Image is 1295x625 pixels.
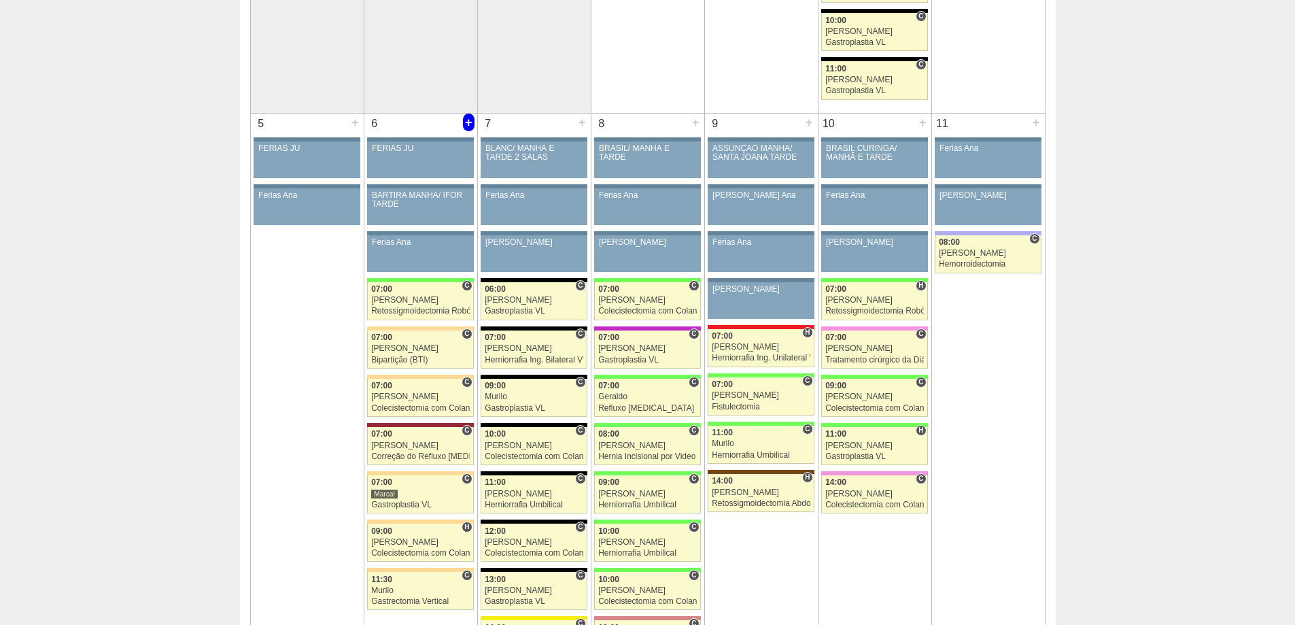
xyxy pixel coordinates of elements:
[372,191,469,209] div: BARTIRA MANHÃ/ IFOR TARDE
[821,57,927,61] div: Key: Blanc
[821,141,927,178] a: BRASIL CURINGA/ MANHÃ E TARDE
[258,144,356,153] div: FERIAS JU
[367,572,473,610] a: C 11:30 Murilo Gastrectomia Vertical
[825,429,846,439] span: 11:00
[594,524,700,562] a: C 10:00 [PERSON_NAME] Herniorrafia Umbilical
[485,538,583,547] div: [PERSON_NAME]
[371,452,470,461] div: Correção do Refluxo [MEDICAL_DATA] esofágico Robótico
[598,538,697,547] div: [PERSON_NAME]
[825,344,924,353] div: [PERSON_NAME]
[712,451,810,460] div: Herniorrafia Umbilical
[598,333,619,342] span: 07:00
[481,188,587,225] a: Ferias Ana
[371,441,470,450] div: [PERSON_NAME]
[825,392,924,401] div: [PERSON_NAME]
[708,474,814,512] a: H 14:00 [PERSON_NAME] Retossigmoidectomia Abdominal VL
[481,278,587,282] div: Key: Blanc
[690,114,702,131] div: +
[575,280,585,291] span: Consultório
[576,114,588,131] div: +
[802,327,812,338] span: Hospital
[825,477,846,487] span: 14:00
[916,59,926,70] span: Consultório
[821,235,927,272] a: [PERSON_NAME]
[935,235,1041,273] a: C 08:00 [PERSON_NAME] Hemorroidectomia
[371,333,392,342] span: 07:00
[462,570,472,581] span: Consultório
[598,284,619,294] span: 07:00
[485,191,583,200] div: Ferias Ana
[708,141,814,178] a: ASSUNÇÃO MANHÃ/ SANTA JOANA TARDE
[481,137,587,141] div: Key: Aviso
[371,381,392,390] span: 07:00
[371,489,398,499] div: Marcal
[935,184,1041,188] div: Key: Aviso
[594,520,700,524] div: Key: Brasil
[367,326,473,331] div: Key: Bartira
[598,307,697,316] div: Colecistectomia com Colangiografia VL
[825,75,924,84] div: [PERSON_NAME]
[598,586,697,595] div: [PERSON_NAME]
[485,307,583,316] div: Gastroplastia VL
[485,144,583,162] div: BLANC/ MANHÃ E TARDE 2 SALAS
[594,235,700,272] a: [PERSON_NAME]
[821,61,927,99] a: C 11:00 [PERSON_NAME] Gastroplastia VL
[594,427,700,465] a: C 08:00 [PERSON_NAME] Hernia Incisional por Video
[821,13,927,51] a: C 10:00 [PERSON_NAME] Gastroplastia VL
[371,501,470,509] div: Gastroplastia VL
[689,377,699,388] span: Consultório
[367,184,473,188] div: Key: Aviso
[598,501,697,509] div: Herniorrafia Umbilical
[371,477,392,487] span: 07:00
[594,278,700,282] div: Key: Brasil
[804,114,815,131] div: +
[367,520,473,524] div: Key: Bartira
[712,403,810,411] div: Fistulectomia
[825,86,924,95] div: Gastroplastia VL
[825,356,924,365] div: Tratamento cirúrgico da Diástase do reto abdomem
[367,475,473,513] a: C 07:00 Marcal Gastroplastia VL
[825,38,924,47] div: Gastroplastia VL
[712,391,810,400] div: [PERSON_NAME]
[689,328,699,339] span: Consultório
[598,490,697,499] div: [PERSON_NAME]
[575,377,585,388] span: Consultório
[481,184,587,188] div: Key: Aviso
[371,344,470,353] div: [PERSON_NAME]
[802,472,812,483] span: Hospital
[371,538,470,547] div: [PERSON_NAME]
[826,144,923,162] div: BRASIL CURINGA/ MANHÃ E TARDE
[825,307,924,316] div: Retossigmoidectomia Robótica
[825,490,924,499] div: [PERSON_NAME]
[599,191,696,200] div: Ferias Ana
[594,326,700,331] div: Key: Maria Braido
[364,114,385,134] div: 6
[594,331,700,369] a: C 07:00 [PERSON_NAME] Gastroplastia VL
[254,184,360,188] div: Key: Aviso
[1029,233,1039,244] span: Consultório
[481,520,587,524] div: Key: Blanc
[708,235,814,272] a: Ferias Ana
[598,429,619,439] span: 08:00
[712,144,810,162] div: ASSUNÇÃO MANHÃ/ SANTA JOANA TARDE
[821,375,927,379] div: Key: Brasil
[821,379,927,417] a: C 09:00 [PERSON_NAME] Colecistectomia com Colangiografia VL
[594,188,700,225] a: Ferias Ana
[712,439,810,448] div: Murilo
[485,392,583,401] div: Murilo
[935,188,1041,225] a: [PERSON_NAME]
[481,235,587,272] a: [PERSON_NAME]
[598,526,619,536] span: 10:00
[825,381,846,390] span: 09:00
[485,441,583,450] div: [PERSON_NAME]
[708,329,814,367] a: H 07:00 [PERSON_NAME] Herniorrafia Ing. Unilateral VL
[598,296,697,305] div: [PERSON_NAME]
[462,328,472,339] span: Consultório
[598,381,619,390] span: 07:00
[705,114,726,134] div: 9
[481,379,587,417] a: C 09:00 Murilo Gastroplastia VL
[367,427,473,465] a: C 07:00 [PERSON_NAME] Correção do Refluxo [MEDICAL_DATA] esofágico Robótico
[485,429,506,439] span: 10:00
[825,296,924,305] div: [PERSON_NAME]
[917,114,929,131] div: +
